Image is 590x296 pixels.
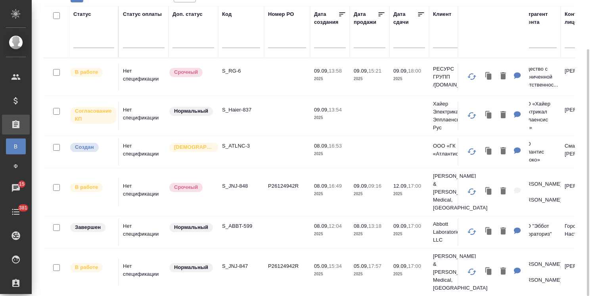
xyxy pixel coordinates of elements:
p: В работе [75,183,98,191]
td: Нет спецификации [119,258,169,286]
div: Выставляет ПМ после принятия заказа от КМа [69,67,114,78]
p: 2025 [314,270,346,278]
div: Статус по умолчанию для стандартных заказов [169,262,214,273]
p: 17:00 [408,183,421,189]
button: Обновить [462,182,481,201]
p: 2025 [354,230,385,238]
td: Нет спецификации [119,218,169,246]
div: Выставляется автоматически для первых 3 заказов нового контактного лица. Особое внимание [169,142,214,153]
p: Срочный [174,68,198,76]
button: Обновить [462,67,481,86]
p: 08.09, [314,183,329,189]
p: 2025 [314,150,346,158]
p: 12.09, [393,183,408,189]
button: Удалить [496,223,510,240]
p: Завершен [75,223,101,231]
span: Ф [10,162,22,170]
p: 09.09, [354,183,368,189]
div: Доп. статус [172,10,203,18]
div: Выставляется автоматически, если на указанный объем услуг необходимо больше времени в стандартном... [169,67,214,78]
td: Нет спецификации [119,102,169,130]
div: Клиент [433,10,451,18]
p: 12:04 [329,223,342,229]
div: Дата создания [314,10,338,26]
p: ООО «ГК «Атлантис» [433,142,471,158]
button: Клонировать [481,223,496,240]
p: 2025 [354,75,385,83]
div: Статус по умолчанию для стандартных заказов [169,222,214,233]
p: [PERSON_NAME] & [PERSON_NAME] Medical, [GEOGRAPHIC_DATA] [433,252,471,292]
p: [PERSON_NAME] & [PERSON_NAME] [519,180,557,204]
p: ООО «Атлантис Молоко» [519,140,557,164]
p: 15:21 [368,68,381,74]
p: 17:57 [368,263,381,269]
p: Нормальный [174,263,208,271]
div: Номер PO [268,10,294,18]
p: 16:49 [329,183,342,189]
p: S_ATLNC-3 [222,142,260,150]
button: Удалить [496,107,510,123]
p: 18:00 [408,68,421,74]
button: Удалить [496,263,510,280]
button: Клонировать [481,183,496,200]
button: Клонировать [481,68,496,85]
p: S_Haier-837 [222,106,260,114]
p: 16:53 [329,143,342,149]
p: 17:00 [408,263,421,269]
button: Для КМ: 1 ЗПК к скану с русского и английского на азербайджанский язык [510,223,525,240]
button: Для КМ: по 1 НЗП к скану + по 1 НЗК + sig ТЗ в папке Certify 2дня на перевод+2 дня на зав 09.09 -... [510,263,525,280]
button: Обновить [462,106,481,125]
button: Клонировать [481,263,496,280]
div: Статус по умолчанию для стандартных заказов [169,106,214,117]
div: Дата продажи [354,10,377,26]
p: 09.09, [393,223,408,229]
p: Создан [75,143,94,151]
div: Контрагент клиента [519,10,557,26]
p: [PERSON_NAME] & [PERSON_NAME] Medical, [GEOGRAPHIC_DATA] [433,172,471,212]
p: 2025 [314,75,346,83]
p: Согласование КП [75,107,112,123]
p: 2025 [393,230,425,238]
button: Удалить [496,68,510,85]
p: 2025 [314,190,346,198]
div: Выставляется автоматически при создании заказа [69,142,114,153]
p: 08.09, [354,223,368,229]
p: Abbott Laboratories LLC [433,220,471,244]
p: 2025 [314,230,346,238]
p: 09.09, [393,263,408,269]
p: S_ABBT-599 [222,222,260,230]
p: Нормальный [174,223,208,231]
p: 08.09, [314,143,329,149]
p: [PERSON_NAME] & [PERSON_NAME] [519,260,557,284]
div: Выставляется автоматически, если на указанный объем услуг необходимо больше времени в стандартном... [169,182,214,193]
div: Выставляет ПМ после принятия заказа от КМа [69,262,114,273]
p: 13:18 [368,223,381,229]
a: Ф [6,158,26,174]
p: РЕСУРС ГРУПП /[DOMAIN_NAME] [433,65,471,89]
p: Общество с ограниченной ответственнос... [519,65,557,89]
div: Код [222,10,232,18]
p: ООО "Эббот Лэбораториз" [519,222,557,238]
span: 381 [14,204,32,212]
a: 15 [2,178,30,198]
div: Выставляет ПМ после принятия заказа от КМа [69,182,114,193]
p: 09:16 [368,183,381,189]
td: P26124942R [264,178,310,206]
p: 05.09, [314,263,329,269]
p: В работе [75,263,98,271]
button: Обновить [462,222,481,241]
td: P26124942R [264,258,310,286]
button: Для КМ: Для коллег дублирую: есть срочная часть заказа (выделено в чертежах), ее сдаем к 14.09, к... [510,143,525,160]
p: 2025 [354,270,385,278]
div: Дата сдачи [393,10,417,26]
p: [DEMOGRAPHIC_DATA] [174,143,214,151]
button: Удалить [496,183,510,200]
p: 13:58 [329,68,342,74]
p: Нормальный [174,107,208,115]
p: S_JNJ-848 [222,182,260,190]
p: S_JNJ-847 [222,262,260,270]
div: Статус [73,10,91,18]
td: Нет спецификации [119,63,169,91]
p: 2025 [393,270,425,278]
a: 381 [2,202,30,222]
